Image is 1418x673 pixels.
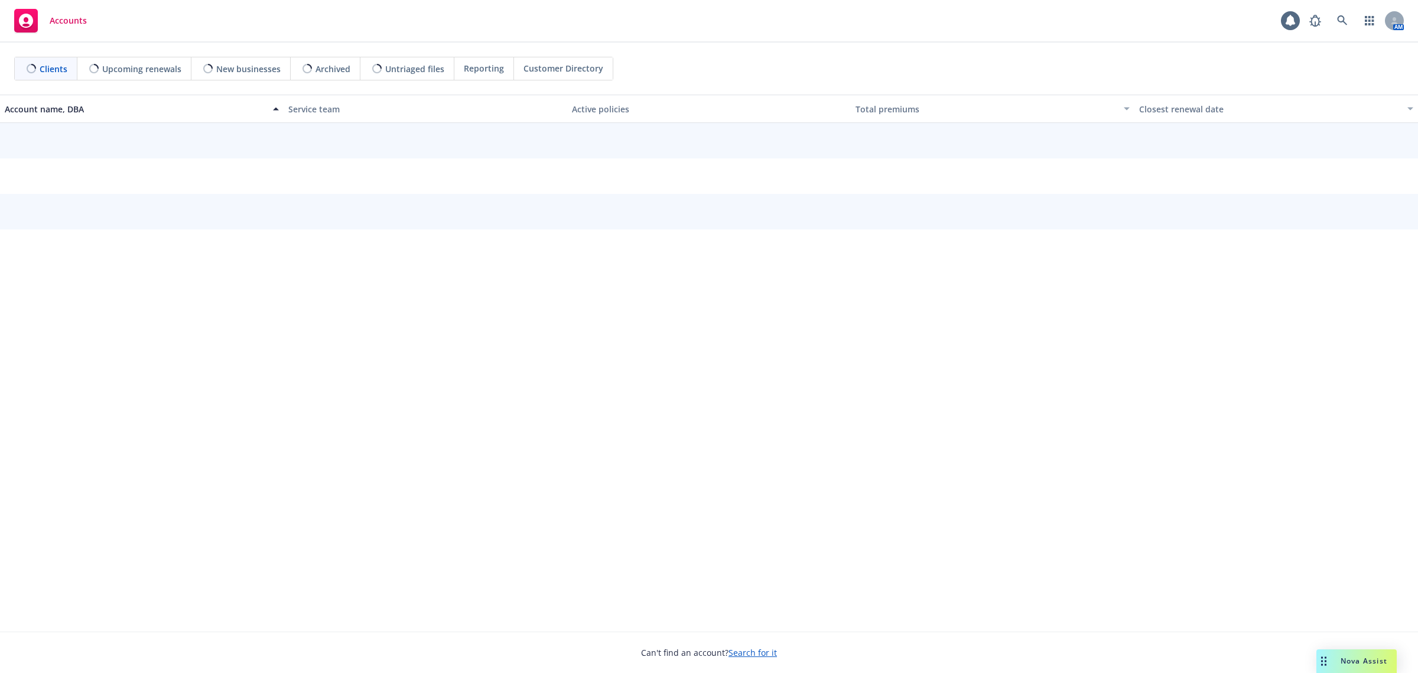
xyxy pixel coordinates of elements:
[288,103,562,115] div: Service team
[1303,9,1327,33] a: Report a Bug
[572,103,846,115] div: Active policies
[1139,103,1400,115] div: Closest renewal date
[856,103,1117,115] div: Total premiums
[284,95,567,123] button: Service team
[567,95,851,123] button: Active policies
[40,63,67,75] span: Clients
[5,103,266,115] div: Account name, DBA
[523,62,603,75] span: Customer Directory
[1341,656,1387,666] span: Nova Assist
[1316,649,1397,673] button: Nova Assist
[316,63,350,75] span: Archived
[50,16,87,25] span: Accounts
[1134,95,1418,123] button: Closest renewal date
[728,647,777,658] a: Search for it
[102,63,181,75] span: Upcoming renewals
[1331,9,1354,33] a: Search
[216,63,281,75] span: New businesses
[1358,9,1381,33] a: Switch app
[9,4,92,37] a: Accounts
[464,62,504,75] span: Reporting
[641,646,777,659] span: Can't find an account?
[851,95,1134,123] button: Total premiums
[1316,649,1331,673] div: Drag to move
[385,63,444,75] span: Untriaged files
